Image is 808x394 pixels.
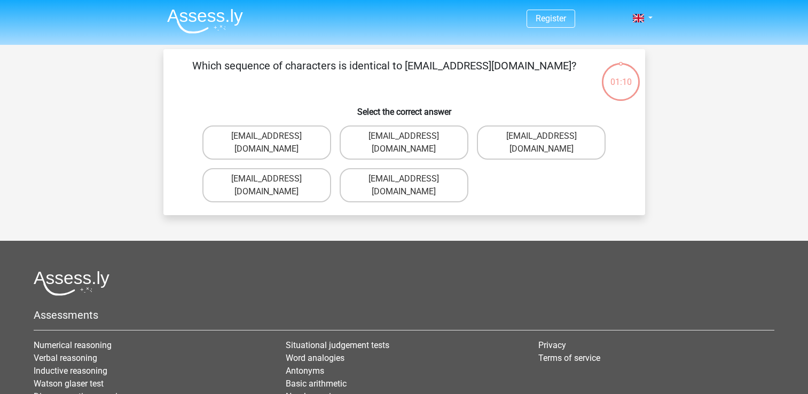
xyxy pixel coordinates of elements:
label: [EMAIL_ADDRESS][DOMAIN_NAME] [202,168,331,202]
a: Terms of service [538,353,600,363]
a: Privacy [538,340,566,350]
div: 01:10 [601,62,641,89]
p: Which sequence of characters is identical to [EMAIL_ADDRESS][DOMAIN_NAME]? [181,58,588,90]
a: Verbal reasoning [34,353,97,363]
label: [EMAIL_ADDRESS][DOMAIN_NAME] [340,168,468,202]
label: [EMAIL_ADDRESS][DOMAIN_NAME] [202,125,331,160]
a: Watson glaser test [34,379,104,389]
a: Situational judgement tests [286,340,389,350]
a: Antonyms [286,366,324,376]
a: Inductive reasoning [34,366,107,376]
a: Basic arithmetic [286,379,347,389]
a: Register [536,13,566,23]
label: [EMAIL_ADDRESS][DOMAIN_NAME] [340,125,468,160]
a: Numerical reasoning [34,340,112,350]
a: Word analogies [286,353,344,363]
img: Assessly [167,9,243,34]
h5: Assessments [34,309,774,321]
img: Assessly logo [34,271,109,296]
label: [EMAIL_ADDRESS][DOMAIN_NAME] [477,125,606,160]
h6: Select the correct answer [181,98,628,117]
